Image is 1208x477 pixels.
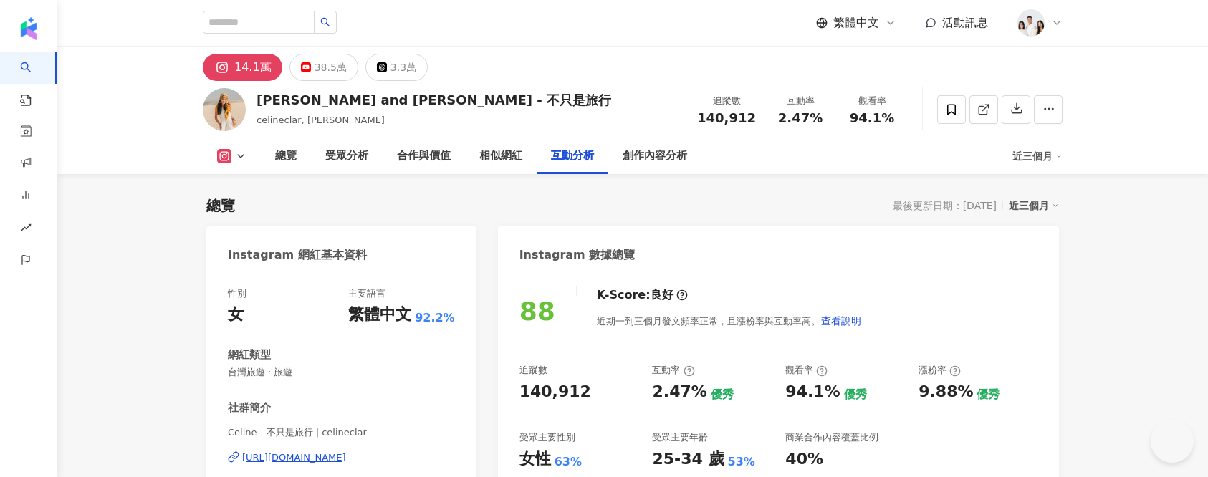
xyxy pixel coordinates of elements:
div: 良好 [651,287,673,303]
span: 繁體中文 [833,15,879,31]
div: [PERSON_NAME] and [PERSON_NAME] - 不只是旅行 [257,91,611,109]
div: 創作內容分析 [623,148,687,165]
div: 漲粉率 [919,364,961,377]
div: 近三個月 [1012,145,1063,168]
button: 3.3萬 [365,54,428,81]
div: 近三個月 [1009,196,1059,215]
div: 觀看率 [785,364,828,377]
div: Instagram 網紅基本資料 [228,247,367,263]
a: search [20,52,49,107]
div: 最後更新日期：[DATE] [893,200,997,211]
div: 觀看率 [845,94,899,108]
div: 追蹤數 [697,94,756,108]
button: 查看說明 [820,307,862,335]
div: 繁體中文 [348,304,411,326]
span: 查看說明 [821,315,861,327]
div: 社群簡介 [228,400,271,415]
span: 92.2% [415,310,455,326]
div: 女性 [519,448,551,471]
div: 相似網紅 [479,148,522,165]
span: celineclar, [PERSON_NAME] [257,115,385,125]
div: 性別 [228,287,246,300]
div: 近期一到三個月發文頻率正常，且漲粉率與互動率高。 [597,307,862,335]
div: 優秀 [977,387,1000,403]
div: 互動率 [773,94,828,108]
div: 53% [728,454,755,470]
span: 活動訊息 [942,16,988,29]
div: 9.88% [919,381,973,403]
div: 受眾主要性別 [519,431,575,444]
a: [URL][DOMAIN_NAME] [228,451,455,464]
span: Celine｜不只是旅行 | celineclar [228,426,455,439]
div: 94.1% [785,381,840,403]
span: 2.47% [778,111,823,125]
div: 總覽 [275,148,297,165]
div: 14.1萬 [234,57,272,77]
span: 94.1% [850,111,894,125]
img: logo icon [17,17,40,40]
span: 140,912 [697,110,756,125]
div: K-Score : [597,287,688,303]
div: 25-34 歲 [652,448,724,471]
iframe: Help Scout Beacon - Open [1151,420,1194,463]
div: 互動率 [652,364,694,377]
div: 140,912 [519,381,591,403]
div: 主要語言 [348,287,385,300]
div: 3.3萬 [390,57,416,77]
div: [URL][DOMAIN_NAME] [242,451,346,464]
div: 88 [519,297,555,326]
div: 受眾分析 [325,148,368,165]
img: KOL Avatar [203,88,246,131]
span: rise [20,213,32,246]
button: 38.5萬 [289,54,358,81]
span: search [320,17,330,27]
div: 受眾主要年齡 [652,431,708,444]
div: 商業合作內容覆蓋比例 [785,431,878,444]
div: 女 [228,304,244,326]
div: 38.5萬 [315,57,347,77]
div: 2.47% [652,381,706,403]
div: 優秀 [711,387,734,403]
div: 總覽 [206,196,235,216]
div: 優秀 [844,387,867,403]
div: 合作與價值 [397,148,451,165]
div: 追蹤數 [519,364,547,377]
div: Instagram 數據總覽 [519,247,636,263]
img: 20231221_NR_1399_Small.jpg [1017,9,1045,37]
button: 14.1萬 [203,54,282,81]
div: 網紅類型 [228,347,271,362]
div: 互動分析 [551,148,594,165]
div: 63% [555,454,582,470]
span: 台灣旅遊 · 旅遊 [228,366,455,379]
div: 40% [785,448,823,471]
